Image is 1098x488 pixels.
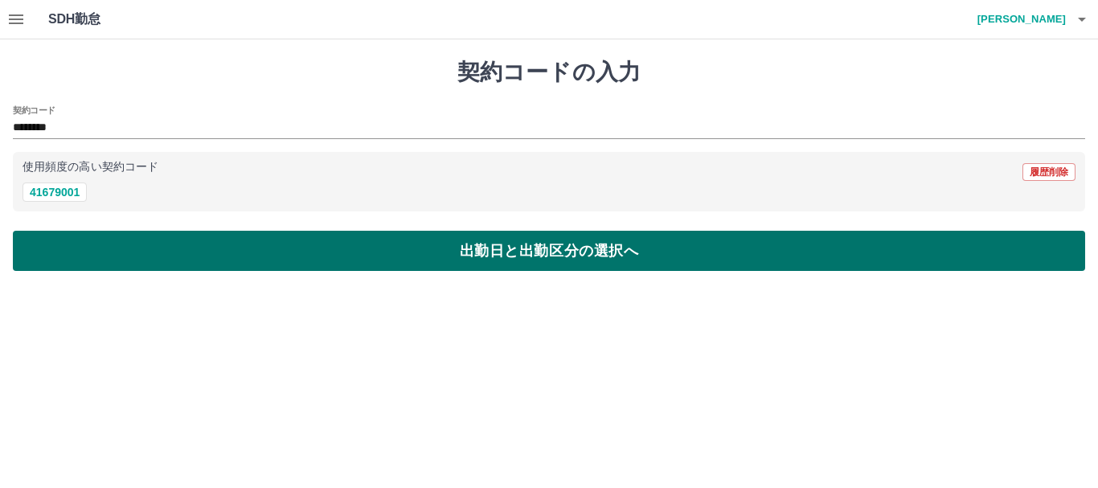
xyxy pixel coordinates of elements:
button: 出勤日と出勤区分の選択へ [13,231,1085,271]
button: 履歴削除 [1022,163,1075,181]
p: 使用頻度の高い契約コード [23,162,158,173]
button: 41679001 [23,182,87,202]
h1: 契約コードの入力 [13,59,1085,86]
h2: 契約コード [13,104,55,117]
